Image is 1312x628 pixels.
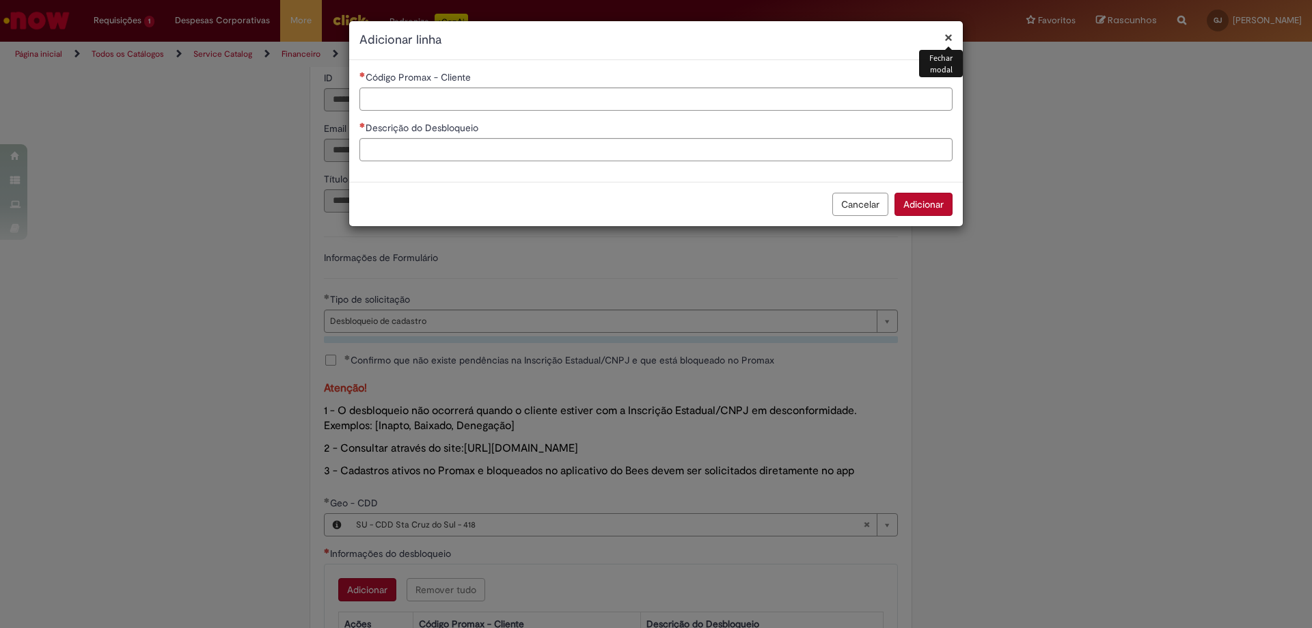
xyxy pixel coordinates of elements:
[359,138,953,161] input: Descrição do Desbloqueio
[359,72,366,77] span: Necessários
[366,122,481,134] span: Descrição do Desbloqueio
[359,87,953,111] input: Código Promax - Cliente
[919,50,963,77] div: Fechar modal
[832,193,888,216] button: Cancelar
[894,193,953,216] button: Adicionar
[944,30,953,44] button: Fechar modal
[359,31,953,49] h2: Adicionar linha
[366,71,474,83] span: Código Promax - Cliente
[359,122,366,128] span: Necessários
